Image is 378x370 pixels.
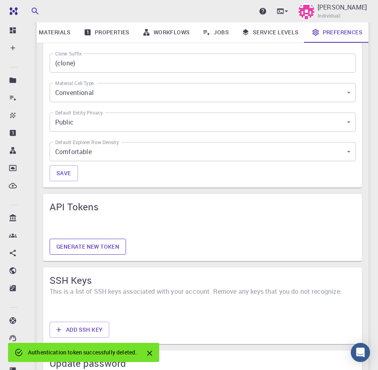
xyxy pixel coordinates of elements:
span: This is a list of SSH keys associated with your account. Remove any keys that you do not recognize. [50,287,356,296]
label: Material Cell Type [55,80,94,87]
div: Public [50,113,356,132]
div: Open Intercom Messenger [351,343,370,362]
a: Jobs [196,22,235,43]
p: [PERSON_NAME] [318,2,367,12]
img: logo [6,7,18,15]
div: Comfortable [50,142,356,161]
a: Service Levels [235,22,305,43]
span: API Tokens [50,200,356,213]
span: SSH Keys [50,274,356,287]
span: Update password [50,357,356,370]
a: Preferences [305,22,369,43]
label: Default Explorer Row Density [55,139,119,146]
div: Authentication token successfully deleted. [28,345,137,360]
button: Generate new token [50,239,126,255]
button: Close [143,347,156,360]
label: Default Entity Privacy [55,109,103,116]
a: Workflows [136,22,196,43]
button: Save [50,165,78,181]
a: Properties [77,22,136,43]
img: Elisban Sacari [298,3,314,19]
button: Add SSH Key [50,322,109,338]
span: Individual [318,12,340,20]
label: Clone Suffix [55,50,82,57]
a: Materials [21,22,77,43]
div: Conventional [50,83,356,102]
span: Soporte [16,6,44,13]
